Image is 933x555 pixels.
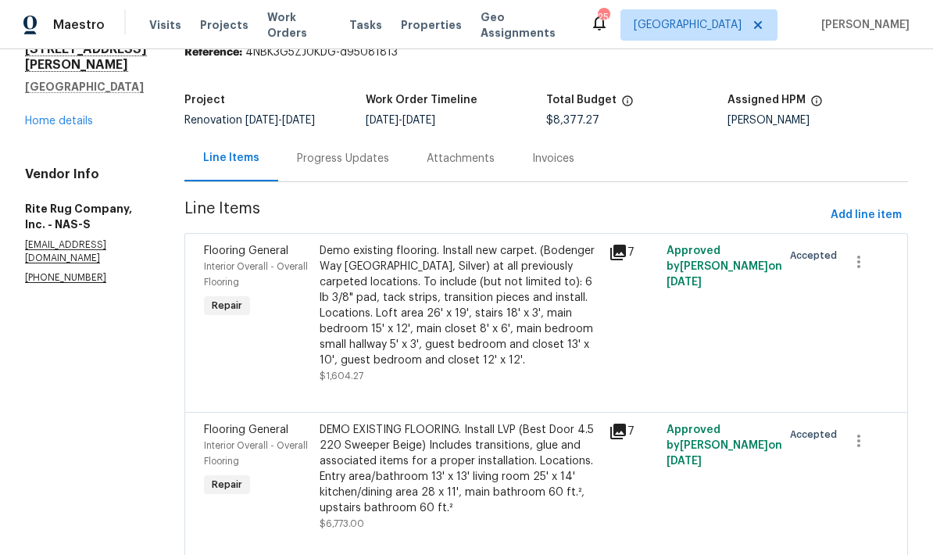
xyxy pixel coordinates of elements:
[184,45,908,60] div: 4NBK3G5ZJ0KDG-d95081813
[184,95,225,106] h5: Project
[320,371,363,381] span: $1,604.27
[546,115,599,126] span: $8,377.27
[831,206,902,225] span: Add line item
[206,477,248,492] span: Repair
[203,150,259,166] div: Line Items
[634,17,742,33] span: [GEOGRAPHIC_DATA]
[245,115,315,126] span: -
[320,519,364,528] span: $6,773.00
[366,115,399,126] span: [DATE]
[25,201,147,232] h5: Rite Rug Company, Inc. - NAS-S
[401,17,462,33] span: Properties
[204,424,288,435] span: Flooring General
[204,245,288,256] span: Flooring General
[790,427,843,442] span: Accepted
[184,115,315,126] span: Renovation
[727,115,909,126] div: [PERSON_NAME]
[546,95,617,106] h5: Total Budget
[282,115,315,126] span: [DATE]
[427,151,495,166] div: Attachments
[204,262,308,287] span: Interior Overall - Overall Flooring
[790,248,843,263] span: Accepted
[609,422,657,441] div: 7
[25,116,93,127] a: Home details
[53,17,105,33] span: Maestro
[481,9,571,41] span: Geo Assignments
[320,243,599,368] div: Demo existing flooring. Install new carpet. (Bodenger Way [GEOGRAPHIC_DATA], Silver) at all previ...
[206,298,248,313] span: Repair
[245,115,278,126] span: [DATE]
[824,201,908,230] button: Add line item
[320,422,599,516] div: DEMO EXISTING FLOORING. Install LVP (Best Door 4.5 220 Sweeper Beige) Includes transitions, glue ...
[349,20,382,30] span: Tasks
[810,95,823,115] span: The hpm assigned to this work order.
[598,9,609,25] div: 25
[532,151,574,166] div: Invoices
[366,95,477,106] h5: Work Order Timeline
[204,441,308,466] span: Interior Overall - Overall Flooring
[25,166,147,182] h4: Vendor Info
[815,17,910,33] span: [PERSON_NAME]
[727,95,806,106] h5: Assigned HPM
[402,115,435,126] span: [DATE]
[297,151,389,166] div: Progress Updates
[667,456,702,467] span: [DATE]
[366,115,435,126] span: -
[149,17,181,33] span: Visits
[667,245,782,288] span: Approved by [PERSON_NAME] on
[184,201,824,230] span: Line Items
[184,47,242,58] b: Reference:
[200,17,248,33] span: Projects
[667,277,702,288] span: [DATE]
[667,424,782,467] span: Approved by [PERSON_NAME] on
[621,95,634,115] span: The total cost of line items that have been proposed by Opendoor. This sum includes line items th...
[609,243,657,262] div: 7
[267,9,331,41] span: Work Orders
